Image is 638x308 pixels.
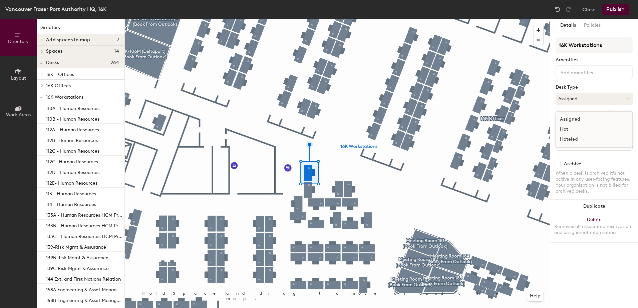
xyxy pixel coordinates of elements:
[46,136,98,143] p: 112B -Human Resources
[46,37,90,43] span: Add spaces to map
[46,253,108,261] p: 139B Risk Mgmt & Assurance
[556,57,633,63] div: Amenities
[46,285,123,293] p: 158A Engineering & Asset Management
[37,24,124,34] h1: Directory
[46,178,97,186] p: 112E- Human Resources
[46,72,74,77] span: 16K - Offices
[564,161,581,167] div: Archive
[527,291,543,301] button: Help
[46,114,99,122] p: 110B - Human Resources
[556,114,623,124] div: Assigned
[554,6,561,13] img: Undo
[117,37,119,43] span: 7
[46,49,63,54] span: Spaces
[46,125,99,133] p: 112A - Human Resources
[554,224,634,236] div: Removes all associated reservation and assignment information
[46,200,96,207] p: 114 - Human Resources
[550,213,638,242] button: DeleteRemoves all associated reservation and assignment information
[114,49,119,54] span: 14
[46,210,123,218] p: 133A - Human Resources HCM Project Team
[110,60,119,65] span: 264
[46,221,123,229] p: 133B - Human Resources HCM Project Team
[46,146,99,154] p: 112C - Human Resources
[565,6,572,13] img: Redo
[556,134,623,144] div: Hoteled
[46,232,123,239] p: 133C - Human Resources HCM Project Team
[46,274,121,282] p: 144 Ext. and First Nations Relation
[602,4,629,15] button: Publish
[556,85,633,90] div: Desk Type
[8,39,29,44] span: Directory
[582,4,596,15] button: Close
[46,264,109,271] p: 139C Risk Mgmt & Assurance
[46,242,106,250] p: 139-Risk Mgmt & Assurance
[608,110,633,121] button: Ungroup
[556,170,633,194] div: When a desk is archived it's not active in any user-facing features. Your organization is not bil...
[46,189,96,197] p: 113 - Human Resources
[580,19,605,32] button: Policies
[550,200,638,213] button: Duplicate
[46,157,98,165] p: 112C- Human Resources
[46,83,71,89] span: 16K Offices
[46,60,59,65] span: Desks
[556,93,633,105] button: Assigned
[6,112,31,118] span: Work Areas
[46,168,99,175] p: 112D - Human Resources
[11,75,26,81] span: Layout
[556,124,623,134] div: Hot
[46,104,99,111] p: 110A - Human Resources
[46,296,123,303] p: 158B Engineering & Asset Management
[46,94,83,100] span: 16K Workstations
[5,5,106,13] div: Vancouver Fraser Port Authority HQ, 16K
[559,68,619,76] input: Add amenities
[556,19,580,32] button: Details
